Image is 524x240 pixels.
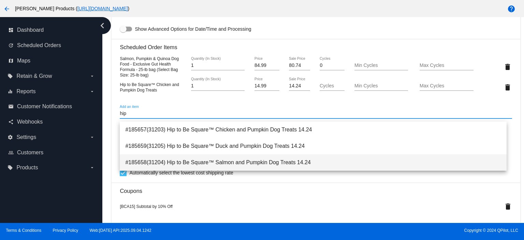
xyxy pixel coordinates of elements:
i: arrow_drop_down [89,165,95,170]
span: #185659(31205) Hip to Be Square™ Duck and Pumpkin Dog Treats 14.24 [125,138,501,154]
input: Price [254,63,279,68]
i: update [8,43,14,48]
input: Sale Price [289,63,310,68]
mat-icon: delete [504,63,512,71]
span: Reports [16,88,35,95]
mat-icon: arrow_back [3,5,11,13]
input: Quantity (In Stock) [191,83,245,89]
span: Customers [17,150,43,156]
i: map [8,58,14,63]
i: local_offer [8,165,13,170]
i: chevron_left [97,20,108,31]
h3: Scheduled Order Items [120,39,512,51]
a: map Maps [8,55,95,66]
a: dashboard Dashboard [8,25,95,36]
input: Min Cycles [354,63,408,68]
span: Customer Notifications [17,103,72,110]
span: Show Advanced Options for Date/Time and Processing [135,26,251,32]
input: Sale Price [289,83,310,89]
input: Cycles [320,63,345,68]
a: email Customer Notifications [8,101,95,112]
span: [PERSON_NAME] Products ( ) [15,6,129,11]
span: Maps [17,58,30,64]
a: Privacy Policy [53,228,78,233]
i: email [8,104,14,109]
a: Terms & Conditions [6,228,41,233]
mat-icon: delete [504,202,512,211]
a: [URL][DOMAIN_NAME] [77,6,128,11]
i: dashboard [8,27,14,33]
a: people_outline Customers [8,147,95,158]
input: Quantity (In Stock) [191,63,245,68]
h3: Coupons [120,183,512,194]
i: people_outline [8,150,14,155]
span: Automatically select the lowest cost shipping rate [129,169,233,177]
span: Salmon, Pumpkin & Quinoa Dog Food - Exclusive Gut Health Formula - 25-lb bag (Select Bag Size: 25... [120,56,179,77]
span: Retain & Grow [16,73,52,79]
i: share [8,119,14,125]
input: Min Cycles [354,83,408,89]
span: #185658(31204) Hip to Be Square™ Salmon and Pumpkin Dog Treats 14.24 [125,154,501,171]
i: local_offer [8,73,13,79]
i: arrow_drop_down [89,135,95,140]
a: Web:[DATE] API:2025.09.04.1242 [90,228,151,233]
span: Webhooks [17,119,43,125]
i: arrow_drop_down [89,73,95,79]
a: update Scheduled Orders [8,40,95,51]
input: Add an item [120,111,512,116]
span: Settings [16,134,36,140]
mat-icon: delete [504,83,512,91]
i: arrow_drop_down [89,89,95,94]
mat-icon: help [507,5,515,13]
span: [BCA15] Subtotal by 10% Off [120,204,173,209]
span: Hip to Be Square™ Chicken and Pumpkin Dog Treats [120,82,179,93]
i: settings [8,135,13,140]
input: Price [254,83,279,89]
span: Dashboard [17,27,44,33]
a: share Webhooks [8,116,95,127]
input: Max Cycles [420,63,473,68]
input: Cycles [320,83,345,89]
span: #185657(31203) Hip to Be Square™ Chicken and Pumpkin Dog Treats 14.24 [125,122,501,138]
span: Scheduled Orders [17,42,61,48]
i: equalizer [8,89,13,94]
span: Products [16,165,38,171]
input: Max Cycles [420,83,473,89]
span: Copyright © 2024 QPilot, LLC [268,228,518,233]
